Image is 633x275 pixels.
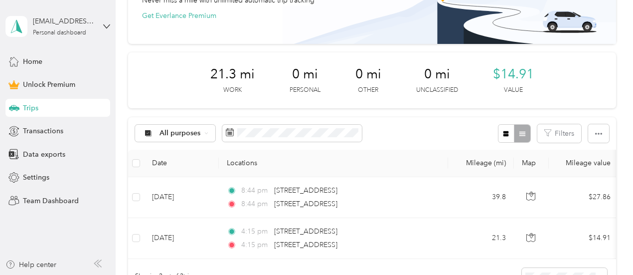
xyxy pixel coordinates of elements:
span: 0 mi [355,66,381,82]
td: $27.86 [549,177,619,218]
span: Home [23,56,42,67]
th: Locations [219,150,448,177]
span: Team Dashboard [23,196,79,206]
div: Personal dashboard [33,30,86,36]
td: [DATE] [144,218,219,259]
span: 8:44 pm [241,199,270,210]
span: All purposes [159,130,201,137]
span: 21.3 mi [210,66,255,82]
p: Other [358,86,378,95]
span: [STREET_ADDRESS] [274,200,337,208]
button: Help center [5,260,56,270]
th: Map [514,150,549,177]
p: Work [223,86,242,95]
span: Settings [23,172,49,183]
span: 4:15 pm [241,240,270,251]
div: [EMAIL_ADDRESS][DOMAIN_NAME] [33,16,95,26]
span: Trips [23,103,38,113]
td: $14.91 [549,218,619,259]
span: 4:15 pm [241,226,270,237]
button: Filters [537,124,581,143]
span: [STREET_ADDRESS] [274,227,337,236]
td: 21.3 [448,218,514,259]
iframe: Everlance-gr Chat Button Frame [577,219,633,275]
span: [STREET_ADDRESS] [274,241,337,249]
span: 8:44 pm [241,185,270,196]
span: 0 mi [424,66,450,82]
span: 0 mi [292,66,318,82]
th: Mileage value [549,150,619,177]
p: Value [504,86,523,95]
th: Mileage (mi) [448,150,514,177]
p: Personal [290,86,320,95]
span: Unlock Premium [23,79,75,90]
span: Transactions [23,126,63,136]
td: [DATE] [144,177,219,218]
span: $14.91 [493,66,534,82]
td: 39.8 [448,177,514,218]
th: Date [144,150,219,177]
p: Unclassified [416,86,458,95]
button: Get Everlance Premium [142,10,216,21]
span: Data exports [23,149,65,160]
span: [STREET_ADDRESS] [274,186,337,195]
